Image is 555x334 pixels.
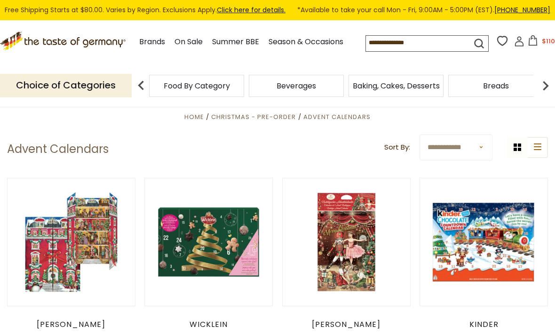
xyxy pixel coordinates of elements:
[217,5,285,15] a: Click here for details.
[7,320,135,329] div: [PERSON_NAME]
[7,142,109,156] h1: Advent Calendars
[184,112,204,121] a: Home
[5,5,550,16] div: Free Shipping Starts at $80.00. Varies by Region. Exclusions Apply.
[420,320,548,329] div: Kinder
[211,112,296,121] a: Christmas - PRE-ORDER
[483,82,509,89] a: Breads
[174,36,203,48] a: On Sale
[269,36,343,48] a: Season & Occasions
[8,178,135,306] img: Windel Manor House Advent Calendar
[212,36,259,48] a: Summer BBE
[303,112,371,121] a: Advent Calendars
[132,76,151,95] img: previous arrow
[139,36,165,48] a: Brands
[283,178,410,306] img: Heidel Christmas Fairy Tale Chocolate Advent Calendar
[420,178,547,306] img: Kinder Chocolate Countdown Calendar
[145,178,272,306] img: Wicklein Advent Calendar Assorted Gingerbread
[144,320,273,329] div: Wicklein
[384,142,410,153] label: Sort By:
[164,82,230,89] a: Food By Category
[494,5,550,15] a: [PHONE_NUMBER]
[282,320,411,329] div: [PERSON_NAME]
[297,5,550,16] span: *Available to take your call Mon - Fri, 9:00AM - 5:00PM (EST).
[536,76,555,95] img: next arrow
[353,82,440,89] a: Baking, Cakes, Desserts
[277,82,316,89] a: Beverages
